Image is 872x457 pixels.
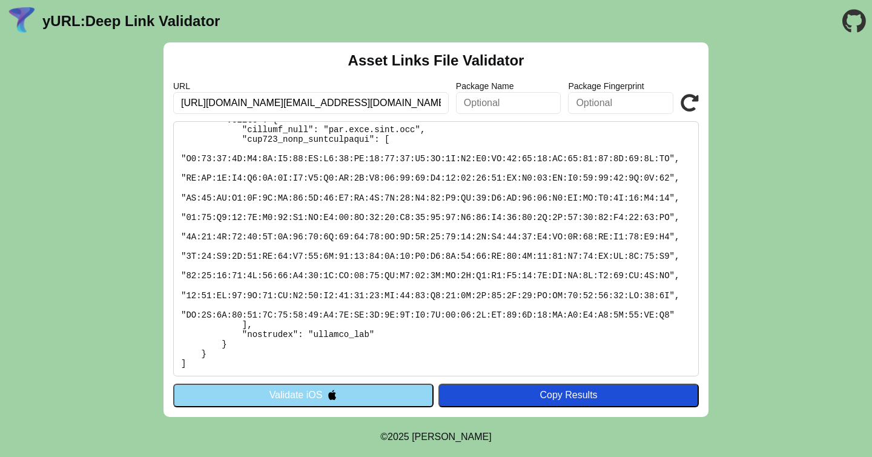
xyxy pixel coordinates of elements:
button: Validate iOS [173,384,434,407]
div: Copy Results [444,390,693,401]
h2: Asset Links File Validator [348,52,524,69]
span: 2025 [388,432,409,442]
footer: © [380,417,491,457]
img: appleIcon.svg [327,390,337,400]
input: Optional [456,92,561,114]
label: URL [173,81,449,91]
a: yURL:Deep Link Validator [42,13,220,30]
button: Copy Results [438,384,699,407]
pre: Lorem ipsu do: sitam://cons-adipisci-elitsed.doei.tempo.in.ut/.labo-etdol/magnaaliqu.enim Ad Mini... [173,121,699,376]
input: Required [173,92,449,114]
a: Michael Ibragimchayev's Personal Site [412,432,492,442]
img: yURL Logo [6,5,38,37]
input: Optional [568,92,673,114]
label: Package Fingerprint [568,81,673,91]
label: Package Name [456,81,561,91]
